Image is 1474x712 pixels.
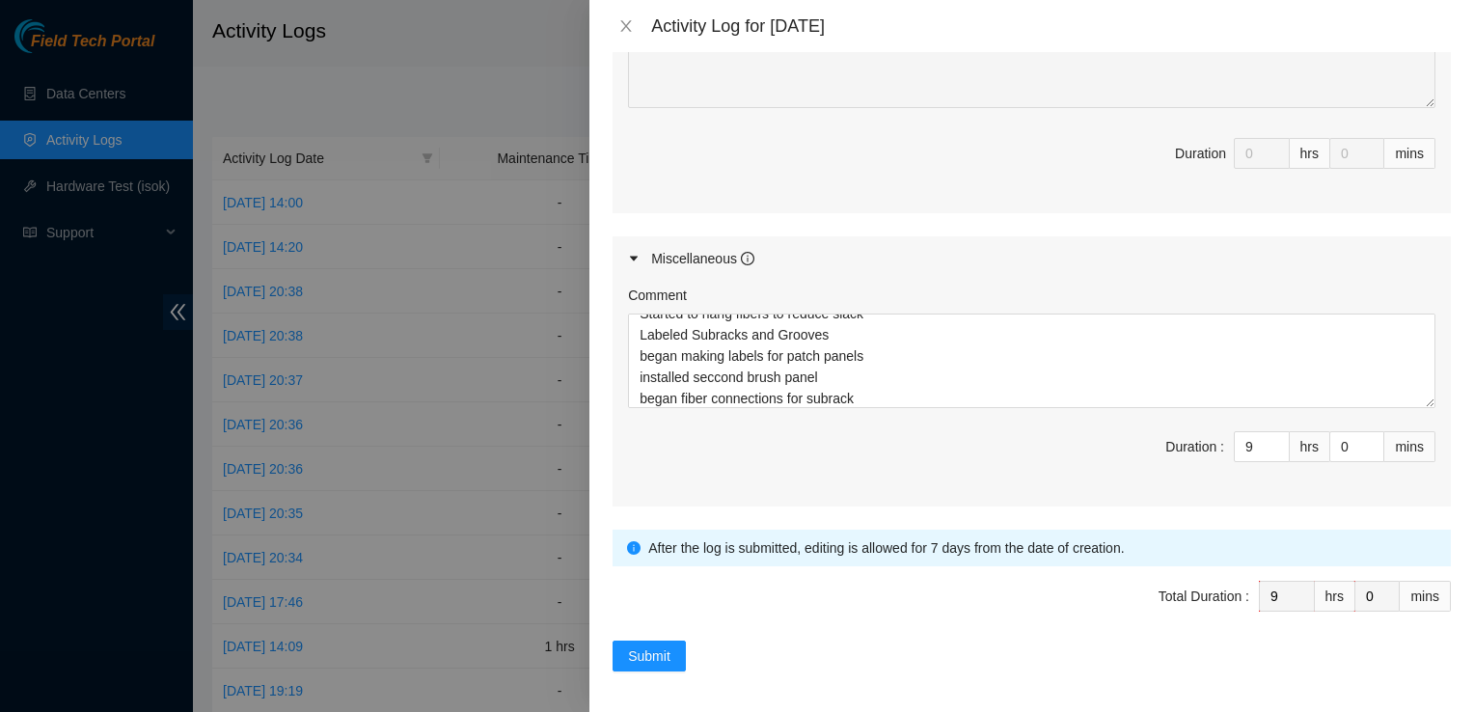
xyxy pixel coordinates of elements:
[1290,138,1330,169] div: hrs
[613,641,686,671] button: Submit
[628,285,687,306] label: Comment
[651,15,1451,37] div: Activity Log for [DATE]
[1384,431,1435,462] div: mins
[1315,581,1355,612] div: hrs
[628,314,1435,408] textarea: Comment
[627,541,641,555] span: info-circle
[618,18,634,34] span: close
[1165,436,1224,457] div: Duration :
[1175,143,1226,164] div: Duration
[628,645,670,667] span: Submit
[1290,431,1330,462] div: hrs
[1159,586,1249,607] div: Total Duration :
[628,14,1435,108] textarea: Comment
[651,248,754,269] div: Miscellaneous
[741,252,754,265] span: info-circle
[628,253,640,264] span: caret-right
[1384,138,1435,169] div: mins
[1400,581,1451,612] div: mins
[613,236,1451,281] div: Miscellaneous info-circle
[613,17,640,36] button: Close
[648,537,1436,559] div: After the log is submitted, editing is allowed for 7 days from the date of creation.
